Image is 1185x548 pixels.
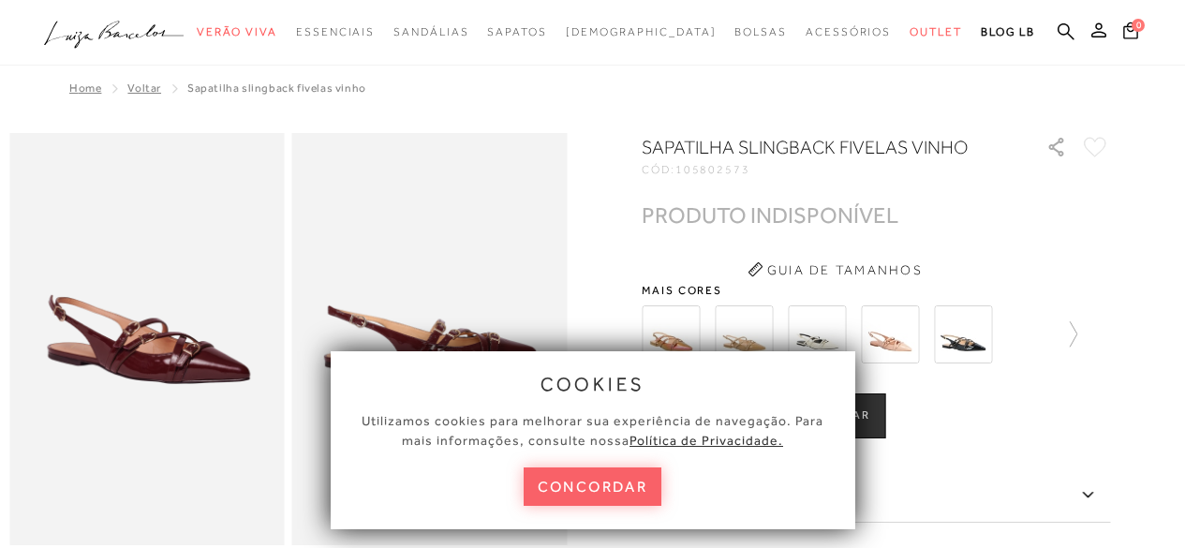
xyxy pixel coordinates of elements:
[1132,19,1145,32] span: 0
[362,413,823,448] span: Utilizamos cookies para melhorar sua experiência de navegação. Para mais informações, consulte nossa
[806,15,891,50] a: categoryNavScreenReaderText
[524,467,662,506] button: concordar
[1118,21,1144,46] button: 0
[642,468,1110,523] label: Descrição
[393,15,468,50] a: categoryNavScreenReaderText
[630,433,783,448] a: Política de Privacidade.
[187,81,366,95] span: Sapatilha slingback fivelas vinho
[642,285,1110,296] span: Mais cores
[393,25,468,38] span: Sandálias
[197,15,277,50] a: categoryNavScreenReaderText
[642,305,700,363] img: SAPATILHA SLINGBACK EM HOLOGRÁFICO ROSA
[69,81,101,95] a: Home
[197,25,277,38] span: Verão Viva
[566,15,717,50] a: noSubCategoriesText
[487,15,546,50] a: categoryNavScreenReaderText
[910,15,962,50] a: categoryNavScreenReaderText
[981,15,1035,50] a: BLOG LB
[642,164,1016,175] div: CÓD:
[487,25,546,38] span: Sapatos
[861,305,919,363] img: SAPATILHA SLINGBACK FIVELAS NATA
[806,25,891,38] span: Acessórios
[9,133,285,545] img: image
[981,25,1035,38] span: BLOG LB
[127,81,161,95] a: Voltar
[296,25,375,38] span: Essenciais
[788,305,846,363] img: SAPATILHA SLINGBACK FIVELAS GELO
[292,133,568,545] img: image
[734,25,787,38] span: Bolsas
[296,15,375,50] a: categoryNavScreenReaderText
[675,163,750,176] span: 105802573
[734,15,787,50] a: categoryNavScreenReaderText
[566,25,717,38] span: [DEMOGRAPHIC_DATA]
[741,255,928,285] button: Guia de Tamanhos
[541,374,645,394] span: cookies
[642,205,898,225] div: PRODUTO INDISPONÍVEL
[642,134,993,160] h1: Sapatilha slingback fivelas vinho
[715,305,773,363] img: SAPATILHA SLINGBACK FIVELAS BEGE ARGILA
[910,25,962,38] span: Outlet
[934,305,992,363] img: SAPATILHA SLINGBACK FIVELAS PRETO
